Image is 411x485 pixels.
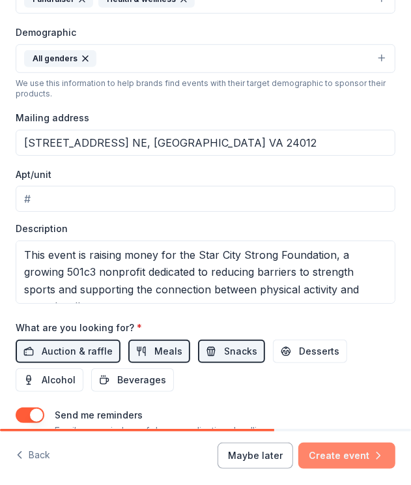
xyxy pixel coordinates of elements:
button: Auction & raffle [16,340,120,363]
textarea: This event is raising money for the Star City Strong Foundation, a growing 501c3 nonprofit dedica... [16,241,395,304]
button: Beverages [91,368,174,392]
label: Description [16,222,68,235]
button: Back [16,442,50,469]
label: Mailing address [16,111,89,125]
span: Alcohol [42,372,76,388]
label: Demographic [16,26,76,39]
input: # [16,186,395,212]
span: Desserts [299,344,339,359]
button: All genders [16,44,395,73]
input: Enter a US address [16,130,395,156]
span: Meals [154,344,182,359]
div: We use this information to help brands find events with their target demographic to sponsor their... [16,78,395,99]
label: Apt/unit [16,168,51,181]
button: Snacks [198,340,265,363]
button: Maybe later [218,443,293,469]
label: Send me reminders [55,409,143,420]
div: All genders [24,50,96,67]
p: Email me reminders of donor application deadlines [55,423,272,439]
button: Alcohol [16,368,83,392]
button: Create event [298,443,395,469]
span: Beverages [117,372,166,388]
button: Meals [128,340,190,363]
label: What are you looking for? [16,321,142,334]
span: Auction & raffle [42,344,113,359]
button: Desserts [273,340,347,363]
span: Snacks [224,344,257,359]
